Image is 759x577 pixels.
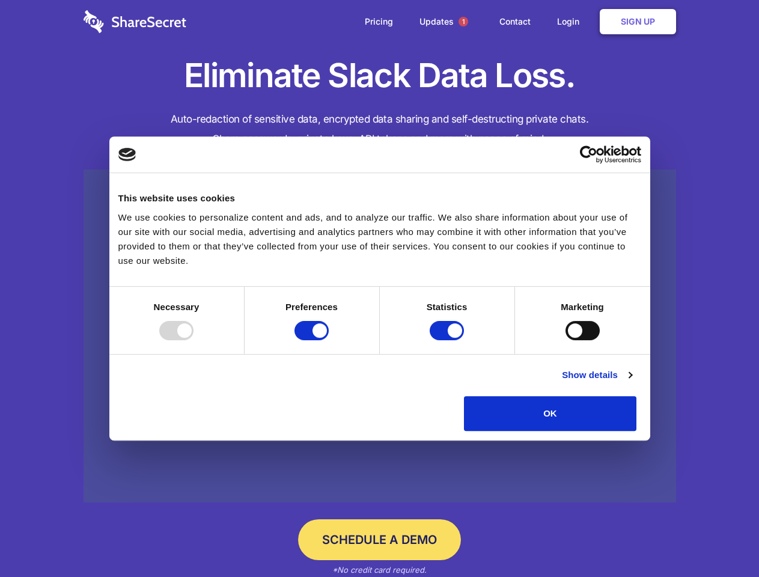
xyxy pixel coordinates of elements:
img: logo-wordmark-white-trans-d4663122ce5f474addd5e946df7df03e33cb6a1c49d2221995e7729f52c070b2.svg [84,10,186,33]
strong: Statistics [427,302,468,312]
h1: Eliminate Slack Data Loss. [84,54,676,97]
div: This website uses cookies [118,191,641,206]
a: Schedule a Demo [298,519,461,560]
strong: Preferences [285,302,338,312]
a: Show details [562,368,632,382]
em: *No credit card required. [332,565,427,575]
a: Login [545,3,597,40]
a: Sign Up [600,9,676,34]
a: Pricing [353,3,405,40]
a: Contact [487,3,543,40]
h4: Auto-redaction of sensitive data, encrypted data sharing and self-destructing private chats. Shar... [84,109,676,149]
a: Usercentrics Cookiebot - opens in a new window [536,145,641,163]
strong: Marketing [561,302,604,312]
img: logo [118,148,136,161]
button: OK [464,396,636,431]
span: 1 [459,17,468,26]
strong: Necessary [154,302,200,312]
a: Wistia video thumbnail [84,169,676,503]
div: We use cookies to personalize content and ads, and to analyze our traffic. We also share informat... [118,210,641,268]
